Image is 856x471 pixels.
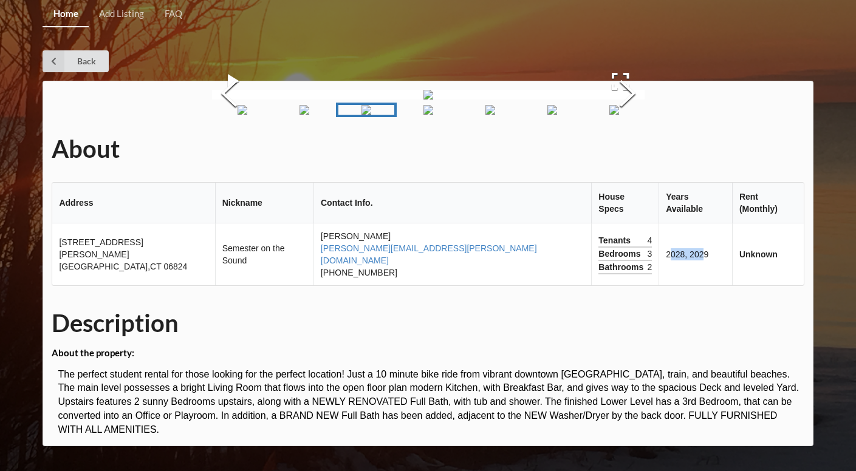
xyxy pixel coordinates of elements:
a: Go to Slide 2 [274,103,335,117]
img: 128_veres_street%2FIMG_0657.jpeg [485,105,495,115]
b: Unknown [739,249,778,259]
a: Go to Slide 7 [584,103,645,117]
p: The perfect student rental for those looking for the perfect location! Just a 10 minute bike ride... [58,368,804,437]
span: 2 [647,261,652,273]
a: Go to Slide 6 [522,103,583,117]
span: Bathrooms [598,261,646,273]
a: Go to Slide 5 [460,103,521,117]
span: [STREET_ADDRESS][PERSON_NAME] [59,237,143,259]
img: 128_veres_street%2FIMG_0650.jpeg [423,90,433,100]
a: Home [43,1,88,27]
span: [GEOGRAPHIC_DATA] , CT 06824 [59,262,187,271]
a: Add Listing [89,1,154,27]
span: 3 [647,248,652,260]
th: Years Available [659,183,732,223]
th: Address [52,183,214,223]
button: Open Fullscreen [596,64,645,99]
img: 128_veres_street%2FIMG_0650.jpeg [361,105,371,115]
span: Bedrooms [598,248,643,260]
span: Tenants [598,234,634,246]
h1: Description [52,308,804,339]
th: House Specs [591,183,659,223]
img: 128_veres_street%2FIMG_0647.jpeg [300,105,309,115]
th: Contact Info. [313,183,591,223]
td: Semester on the Sound [215,223,313,285]
td: [PERSON_NAME] [PHONE_NUMBER] [313,223,591,285]
img: 128_veres_street%2FIMG_0666.jpeg [609,105,619,115]
button: Next Slide [611,40,645,150]
a: FAQ [154,1,193,27]
th: Nickname [215,183,313,223]
a: Go to Slide 3 [336,103,397,117]
img: 128_veres_street%2FIMG_0659.jpeg [547,105,557,115]
td: 2028, 2029 [659,223,732,285]
button: Previous Slide [212,40,246,150]
img: 128_veres_street%2FIMG_0654.jpeg [423,105,433,115]
h1: About [52,134,804,164]
a: Go to Slide 4 [398,103,459,117]
div: Thumbnail Navigation [212,103,645,117]
th: Rent (Monthly) [732,183,804,223]
span: 4 [647,234,652,246]
h4: About the property: [52,347,804,359]
a: [PERSON_NAME][EMAIL_ADDRESS][PERSON_NAME][DOMAIN_NAME] [321,243,537,265]
a: Back [43,50,109,72]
